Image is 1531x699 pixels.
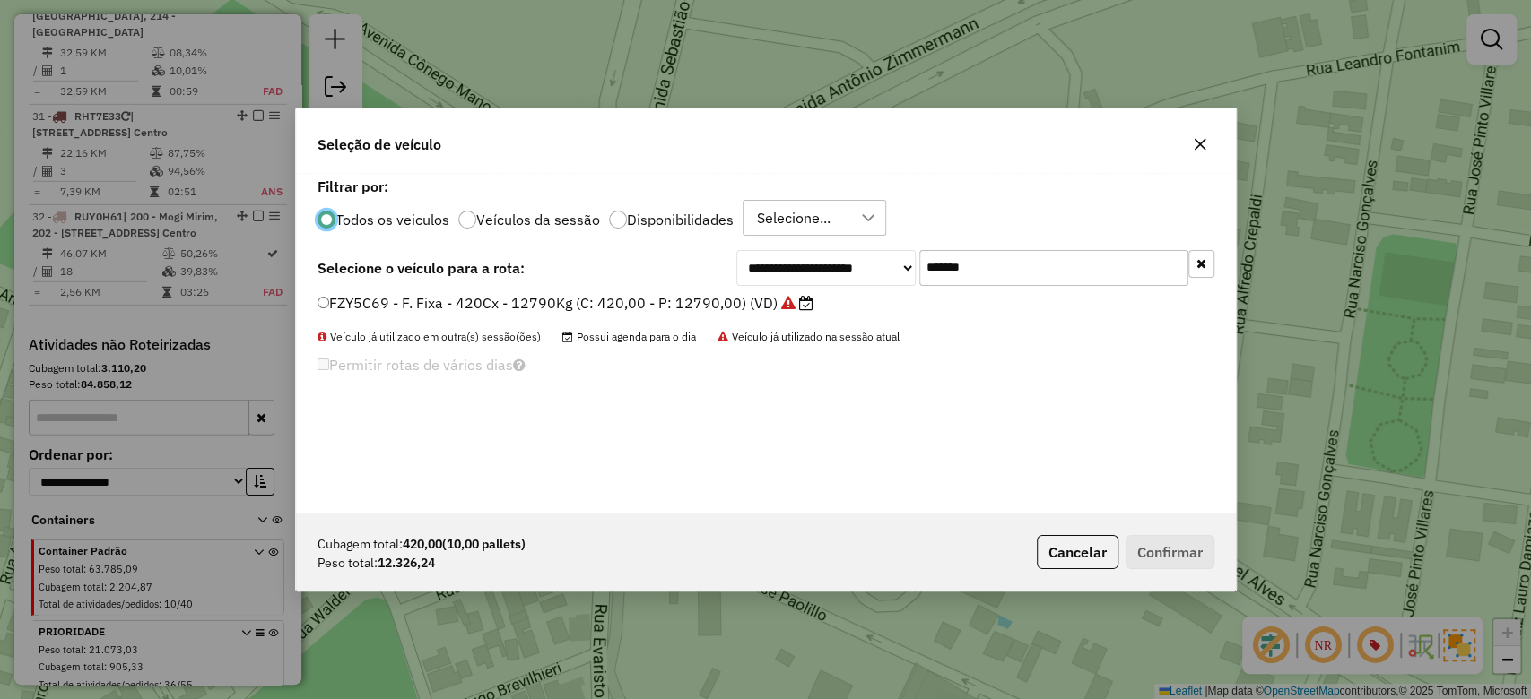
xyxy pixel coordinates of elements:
i: Selecione pelo menos um veículo [513,358,526,372]
span: Peso total: [318,554,378,573]
button: Cancelar [1037,535,1118,569]
i: Veículo já utilizado na sessão atual [781,296,796,310]
input: FZY5C69 - F. Fixa - 420Cx - 12790Kg (C: 420,00 - P: 12790,00) (VD) [318,297,329,308]
label: FZY5C69 - F. Fixa - 420Cx - 12790Kg (C: 420,00 - P: 12790,00) (VD) [318,292,813,314]
span: Veículo já utilizado em outra(s) sessão(ões) [318,330,541,343]
span: Cubagem total: [318,535,403,554]
div: Selecione... [751,201,837,235]
label: Veículos da sessão [476,212,600,227]
label: Permitir rotas de vários dias [318,348,526,382]
label: Disponibilidades [627,212,734,227]
strong: 420,00 [403,535,526,554]
i: Possui agenda para o dia [799,296,813,310]
strong: 12.326,24 [378,554,435,573]
strong: Selecione o veículo para a rota: [318,259,525,277]
span: (10,00 pallets) [442,536,526,552]
label: Filtrar por: [318,176,1214,197]
input: Permitir rotas de vários dias [318,358,329,370]
span: Seleção de veículo [318,134,441,155]
label: Todos os veiculos [335,212,449,227]
span: Veículo já utilizado na sessão atual [718,330,900,343]
span: Possui agenda para o dia [562,330,696,343]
